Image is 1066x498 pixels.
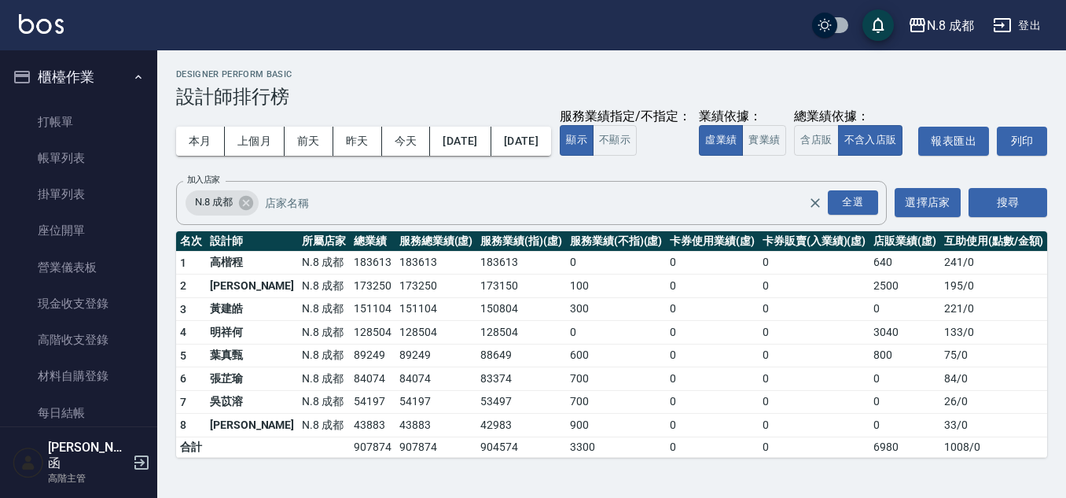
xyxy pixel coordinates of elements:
td: N.8 成都 [298,344,350,367]
td: 300 [566,297,666,321]
th: 服務業績(不指)(虛) [566,231,666,252]
span: 3 [180,303,186,315]
td: 0 [759,390,869,414]
table: a dense table [176,231,1047,458]
button: 搜尋 [969,188,1047,217]
span: N.8 成都 [186,194,242,210]
td: 173250 [395,275,477,298]
a: 掛單列表 [6,176,151,212]
button: 實業績 [742,125,786,156]
td: 0 [869,414,940,437]
td: 600 [566,344,666,367]
td: 54197 [395,390,477,414]
td: 高楷程 [206,251,298,275]
a: 材料自購登錄 [6,358,151,394]
button: 昨天 [333,127,382,156]
button: 本月 [176,127,225,156]
td: 吳苡溶 [206,390,298,414]
td: 0 [666,367,759,391]
td: 0 [666,437,759,457]
td: 151104 [395,297,477,321]
td: 89249 [350,344,395,367]
td: 907874 [395,437,477,457]
th: 服務總業績(虛) [395,231,477,252]
button: 含店販 [794,125,838,156]
td: 0 [869,297,940,321]
td: N.8 成都 [298,390,350,414]
button: 不顯示 [593,125,637,156]
td: 0 [759,275,869,298]
td: 89249 [395,344,477,367]
button: 上個月 [225,127,285,156]
span: 4 [180,326,186,338]
td: 33 / 0 [940,414,1047,437]
img: Logo [19,14,64,34]
label: 加入店家 [187,174,220,186]
td: 0 [759,251,869,275]
td: N.8 成都 [298,297,350,321]
button: save [862,9,894,41]
button: 列印 [997,127,1047,156]
button: 前天 [285,127,333,156]
span: 5 [180,349,186,362]
td: 241 / 0 [940,251,1047,275]
td: 183613 [476,251,566,275]
td: 0 [869,390,940,414]
td: N.8 成都 [298,367,350,391]
th: 服務業績(指)(虛) [476,231,566,252]
td: 明祥何 [206,321,298,345]
td: 133 / 0 [940,321,1047,345]
td: 53497 [476,390,566,414]
th: 設計師 [206,231,298,252]
td: 0 [566,321,666,345]
p: 高階主管 [48,471,128,485]
td: 75 / 0 [940,344,1047,367]
td: [PERSON_NAME] [206,414,298,437]
td: 88649 [476,344,566,367]
button: N.8 成都 [902,9,980,42]
a: 營業儀表板 [6,249,151,286]
h3: 設計師排行榜 [176,86,1047,108]
div: 業績依據： [699,109,786,125]
td: 173150 [476,275,566,298]
td: 3300 [566,437,666,457]
td: 700 [566,390,666,414]
td: 221 / 0 [940,297,1047,321]
th: 名次 [176,231,206,252]
td: 0 [666,414,759,437]
input: 店家名稱 [261,189,836,216]
td: 黃建皓 [206,297,298,321]
td: 0 [759,297,869,321]
td: 0 [869,367,940,391]
td: 0 [666,344,759,367]
th: 店販業績(虛) [869,231,940,252]
td: 0 [666,321,759,345]
td: 183613 [350,251,395,275]
div: 全選 [828,190,878,215]
th: 互助使用(點數/金額) [940,231,1047,252]
span: 8 [180,419,186,431]
td: 700 [566,367,666,391]
div: N.8 成都 [186,190,259,216]
td: N.8 成都 [298,275,350,298]
button: 報表匯出 [918,127,989,156]
td: 84 / 0 [940,367,1047,391]
td: 43883 [350,414,395,437]
td: 0 [759,344,869,367]
td: 100 [566,275,666,298]
td: 904574 [476,437,566,457]
td: 0 [566,251,666,275]
button: Clear [804,192,826,214]
td: 128504 [350,321,395,345]
button: 虛業績 [699,125,743,156]
td: 0 [759,437,869,457]
img: Person [13,447,44,478]
td: 2500 [869,275,940,298]
td: 6980 [869,437,940,457]
span: 1 [180,256,186,269]
td: 張芷瑜 [206,367,298,391]
td: 173250 [350,275,395,298]
a: 每日結帳 [6,395,151,431]
td: 42983 [476,414,566,437]
span: 7 [180,396,186,408]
